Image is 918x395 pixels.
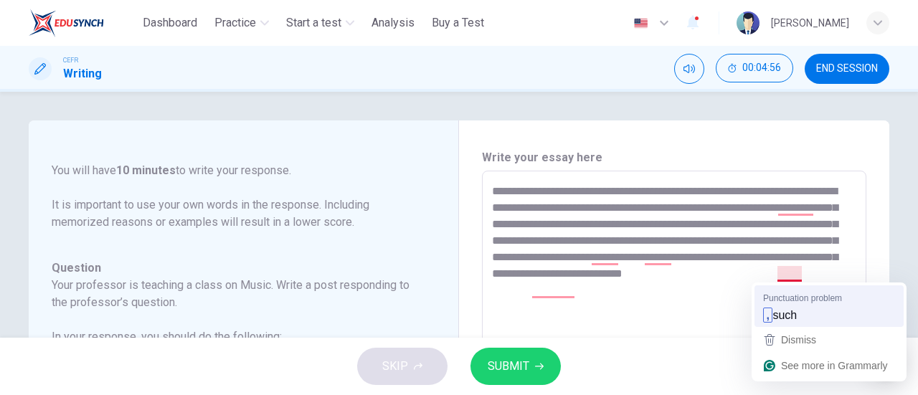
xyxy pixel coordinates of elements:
[214,14,256,32] span: Practice
[52,277,418,311] h6: Your professor is teaching a class on Music. Write a post responding to the professor’s question.
[482,149,866,166] h6: Write your essay here
[63,65,102,82] h1: Writing
[805,54,889,84] button: END SESSION
[816,63,878,75] span: END SESSION
[674,54,704,84] div: Mute
[716,54,793,82] button: 00:04:56
[742,62,781,74] span: 00:04:56
[52,328,418,380] h6: In your response, you should do the following: • Express and support your personal opinion • Make...
[470,348,561,385] button: SUBMIT
[29,9,137,37] a: ELTC logo
[372,14,415,32] span: Analysis
[280,10,360,36] button: Start a test
[366,10,420,36] button: Analysis
[63,55,78,65] span: CEFR
[771,14,849,32] div: [PERSON_NAME]
[488,356,529,376] span: SUBMIT
[426,10,490,36] button: Buy a Test
[116,163,176,177] b: 10 minutes
[432,14,484,32] span: Buy a Test
[632,18,650,29] img: en
[137,10,203,36] button: Dashboard
[143,14,197,32] span: Dashboard
[286,14,341,32] span: Start a test
[737,11,760,34] img: Profile picture
[29,9,104,37] img: ELTC logo
[52,260,418,277] h6: Question
[716,54,793,84] div: Hide
[209,10,275,36] button: Practice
